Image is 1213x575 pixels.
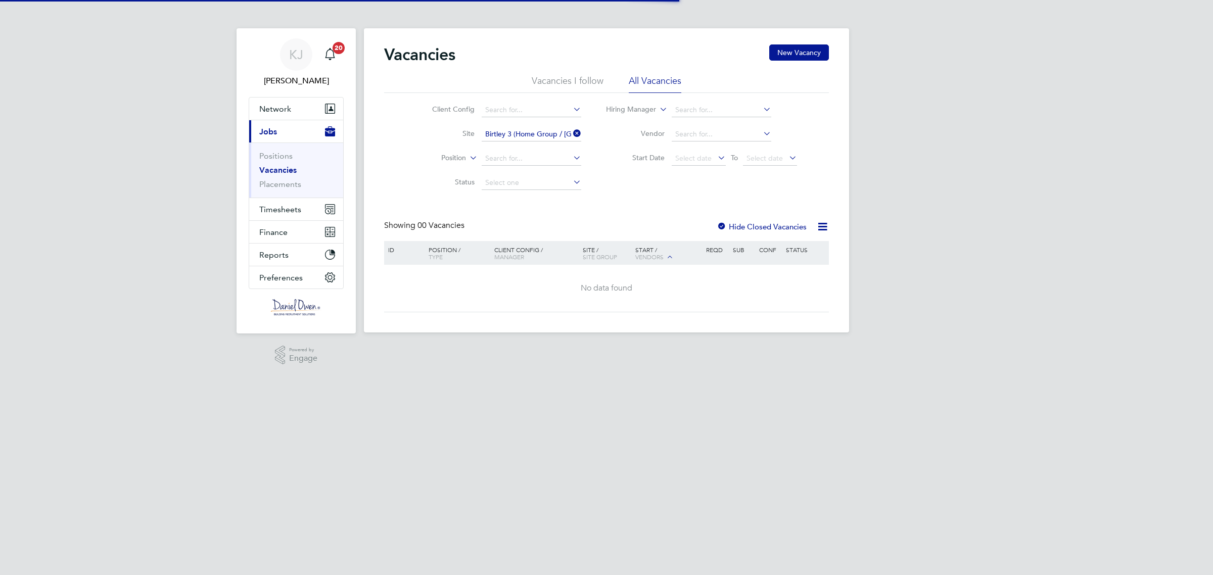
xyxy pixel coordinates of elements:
[249,244,343,266] button: Reports
[249,142,343,198] div: Jobs
[583,253,617,261] span: Site Group
[730,241,757,258] div: Sub
[275,346,318,365] a: Powered byEngage
[492,241,580,265] div: Client Config /
[769,44,829,61] button: New Vacancy
[320,38,340,71] a: 20
[482,127,581,141] input: Search for...
[249,120,343,142] button: Jobs
[416,129,475,138] label: Site
[249,38,344,87] a: KJ[PERSON_NAME]
[289,354,317,363] span: Engage
[289,346,317,354] span: Powered by
[417,220,464,230] span: 00 Vacancies
[429,253,443,261] span: Type
[598,105,656,115] label: Hiring Manager
[259,151,293,161] a: Positions
[333,42,345,54] span: 20
[672,127,771,141] input: Search for...
[717,222,807,231] label: Hide Closed Vacancies
[635,253,664,261] span: Vendors
[416,177,475,186] label: Status
[408,153,466,163] label: Position
[259,250,289,260] span: Reports
[289,48,303,61] span: KJ
[482,176,581,190] input: Select one
[259,104,291,114] span: Network
[629,75,681,93] li: All Vacancies
[580,241,633,265] div: Site /
[259,165,297,175] a: Vacancies
[672,103,771,117] input: Search for...
[386,283,827,294] div: No data found
[606,129,665,138] label: Vendor
[249,75,344,87] span: Katherine Jacobs
[421,241,492,265] div: Position /
[259,205,301,214] span: Timesheets
[416,105,475,114] label: Client Config
[237,28,356,333] nav: Main navigation
[249,198,343,220] button: Timesheets
[249,299,344,315] a: Go to home page
[249,221,343,243] button: Finance
[783,241,827,258] div: Status
[386,241,421,258] div: ID
[606,153,665,162] label: Start Date
[259,179,301,189] a: Placements
[482,103,581,117] input: Search for...
[757,241,783,258] div: Conf
[384,44,455,65] h2: Vacancies
[259,227,288,237] span: Finance
[494,253,524,261] span: Manager
[271,299,321,315] img: danielowen-logo-retina.png
[633,241,704,266] div: Start /
[384,220,466,231] div: Showing
[747,154,783,163] span: Select date
[249,98,343,120] button: Network
[675,154,712,163] span: Select date
[532,75,603,93] li: Vacancies I follow
[482,152,581,166] input: Search for...
[704,241,730,258] div: Reqd
[259,273,303,282] span: Preferences
[249,266,343,289] button: Preferences
[259,127,277,136] span: Jobs
[728,151,741,164] span: To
